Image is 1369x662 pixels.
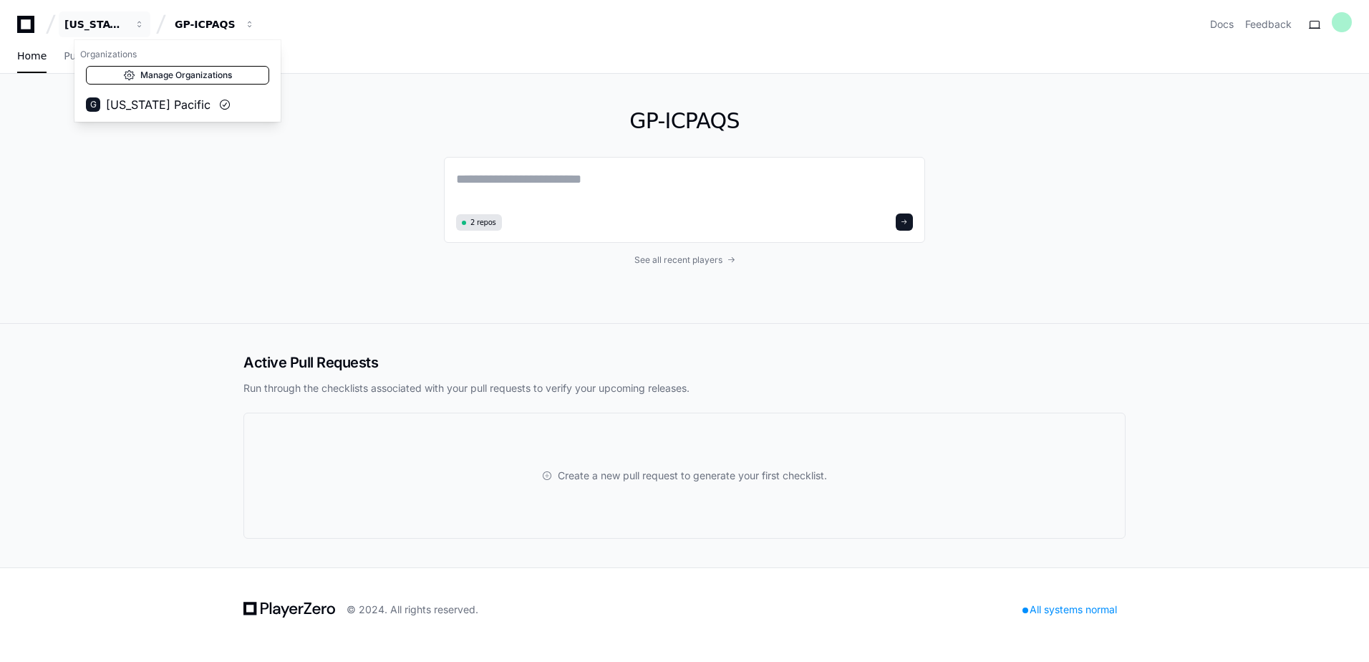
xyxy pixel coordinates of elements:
a: Docs [1210,17,1234,32]
button: Feedback [1245,17,1292,32]
button: [US_STATE] Pacific [59,11,150,37]
h1: Organizations [74,43,281,66]
button: GP-ICPAQS [169,11,261,37]
a: See all recent players [444,254,925,266]
div: [US_STATE] Pacific [74,40,281,122]
p: Run through the checklists associated with your pull requests to verify your upcoming releases. [243,381,1126,395]
span: See all recent players [634,254,722,266]
a: Home [17,40,47,73]
span: 2 repos [470,217,496,228]
div: GP-ICPAQS [175,17,236,32]
a: Manage Organizations [86,66,269,85]
span: [US_STATE] Pacific [106,96,211,113]
a: Pull Requests [64,40,130,73]
div: G [86,97,100,112]
div: © 2024. All rights reserved. [347,603,478,617]
span: Create a new pull request to generate your first checklist. [558,469,827,483]
h1: GP-ICPAQS [444,108,925,134]
span: Home [17,52,47,60]
h2: Active Pull Requests [243,352,1126,373]
span: Pull Requests [64,52,130,60]
div: [US_STATE] Pacific [64,17,126,32]
div: All systems normal [1014,600,1126,620]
